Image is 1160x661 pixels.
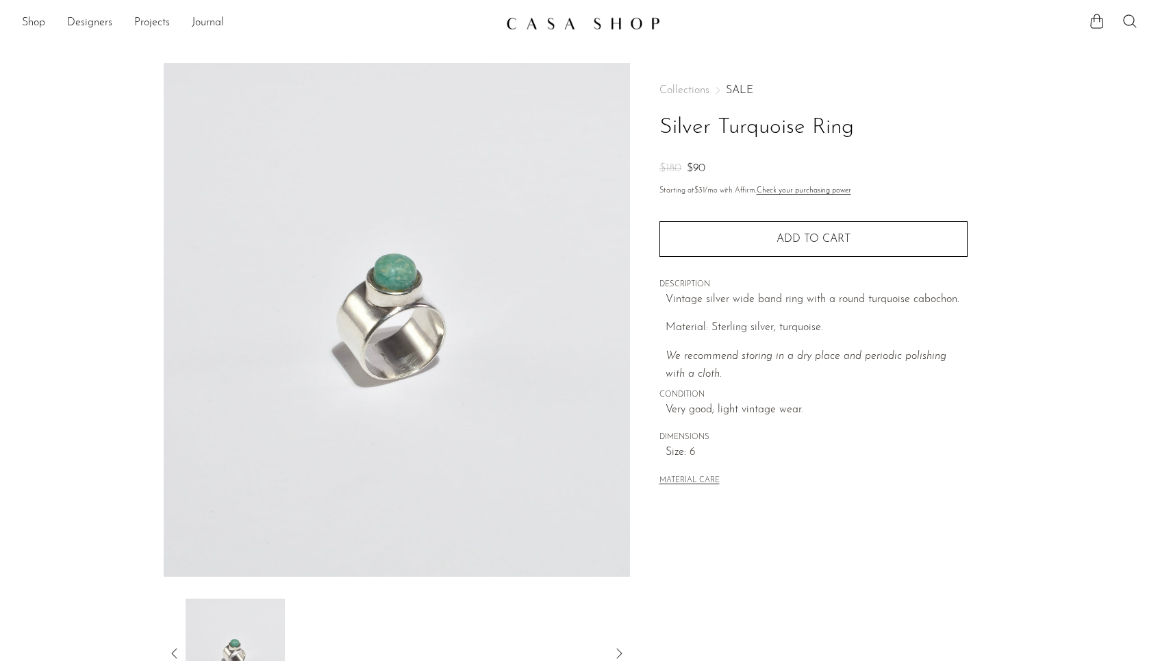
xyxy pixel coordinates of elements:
[777,234,850,245] span: Add to cart
[164,63,630,577] img: Silver Turquoise Ring
[666,351,946,379] i: We recommend storing in a dry place and periodic polishing with a cloth.
[666,444,968,462] span: Size: 6
[666,401,968,419] span: Very good; light vintage wear.
[659,279,968,291] span: DESCRIPTION
[659,110,968,145] h1: Silver Turquoise Ring
[757,187,851,195] a: Check your purchasing power - Learn more about Affirm Financing (opens in modal)
[687,163,705,174] span: $90
[22,14,45,32] a: Shop
[659,476,720,486] button: MATERIAL CARE
[666,319,968,337] p: Material: Sterling silver, turquoise.
[659,221,968,257] button: Add to cart
[22,12,495,35] ul: NEW HEADER MENU
[134,14,170,32] a: Projects
[659,389,968,401] span: CONDITION
[659,85,968,96] nav: Breadcrumbs
[659,432,968,444] span: DIMENSIONS
[666,291,968,309] p: Vintage silver wide band ring with a round turquoise cabochon.
[67,14,112,32] a: Designers
[726,85,753,96] a: SALE
[694,187,705,195] span: $31
[192,14,224,32] a: Journal
[659,85,709,96] span: Collections
[659,185,968,197] p: Starting at /mo with Affirm.
[22,12,495,35] nav: Desktop navigation
[659,163,681,174] span: $180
